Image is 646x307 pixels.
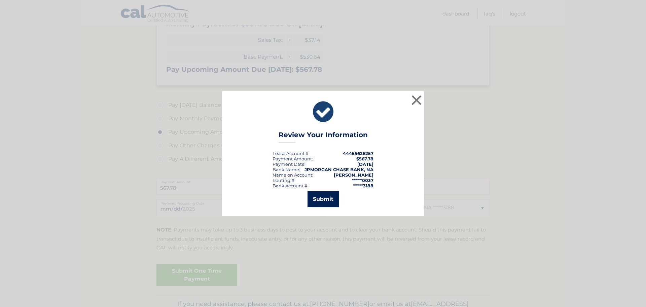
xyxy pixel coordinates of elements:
[273,156,313,161] div: Payment Amount:
[273,161,306,167] div: :
[304,167,373,172] strong: JPMORGAN CHASE BANK, NA
[273,183,309,188] div: Bank Account #:
[279,131,368,143] h3: Review Your Information
[273,161,304,167] span: Payment Date
[273,178,295,183] div: Routing #:
[334,172,373,178] strong: [PERSON_NAME]
[273,151,310,156] div: Lease Account #:
[273,167,300,172] div: Bank Name:
[410,93,423,107] button: ×
[357,161,373,167] span: [DATE]
[356,156,373,161] span: $567.78
[273,172,313,178] div: Name on Account:
[308,191,339,207] button: Submit
[343,151,373,156] strong: 44455626257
